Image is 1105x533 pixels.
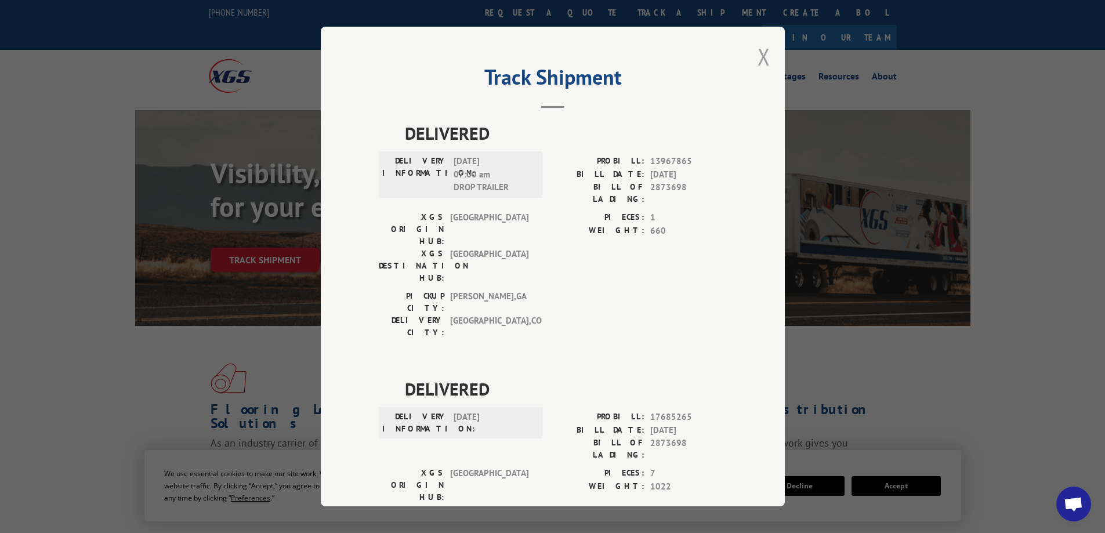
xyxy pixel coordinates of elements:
[650,211,727,224] span: 1
[450,290,528,314] span: [PERSON_NAME] , GA
[650,411,727,424] span: 17685265
[553,424,644,437] label: BILL DATE:
[650,480,727,494] span: 1022
[650,181,727,205] span: 2873698
[450,467,528,503] span: [GEOGRAPHIC_DATA]
[379,248,444,284] label: XGS DESTINATION HUB:
[379,211,444,248] label: XGS ORIGIN HUB:
[758,41,770,72] button: Close modal
[650,224,727,238] span: 660
[553,437,644,461] label: BILL OF LADING:
[553,411,644,424] label: PROBILL:
[379,467,444,503] label: XGS ORIGIN HUB:
[454,155,532,194] span: [DATE] 07:00 am DROP TRAILER
[450,314,528,339] span: [GEOGRAPHIC_DATA] , CO
[405,376,727,402] span: DELIVERED
[650,168,727,182] span: [DATE]
[450,211,528,248] span: [GEOGRAPHIC_DATA]
[650,467,727,480] span: 7
[553,155,644,168] label: PROBILL:
[553,211,644,224] label: PIECES:
[650,424,727,437] span: [DATE]
[450,248,528,284] span: [GEOGRAPHIC_DATA]
[454,411,532,435] span: [DATE]
[379,69,727,91] h2: Track Shipment
[553,168,644,182] label: BILL DATE:
[379,290,444,314] label: PICKUP CITY:
[650,437,727,461] span: 2873698
[405,120,727,146] span: DELIVERED
[382,155,448,194] label: DELIVERY INFORMATION:
[1056,487,1091,521] div: Open chat
[553,467,644,480] label: PIECES:
[553,181,644,205] label: BILL OF LADING:
[553,224,644,238] label: WEIGHT:
[650,155,727,168] span: 13967865
[382,411,448,435] label: DELIVERY INFORMATION:
[553,480,644,494] label: WEIGHT:
[379,314,444,339] label: DELIVERY CITY:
